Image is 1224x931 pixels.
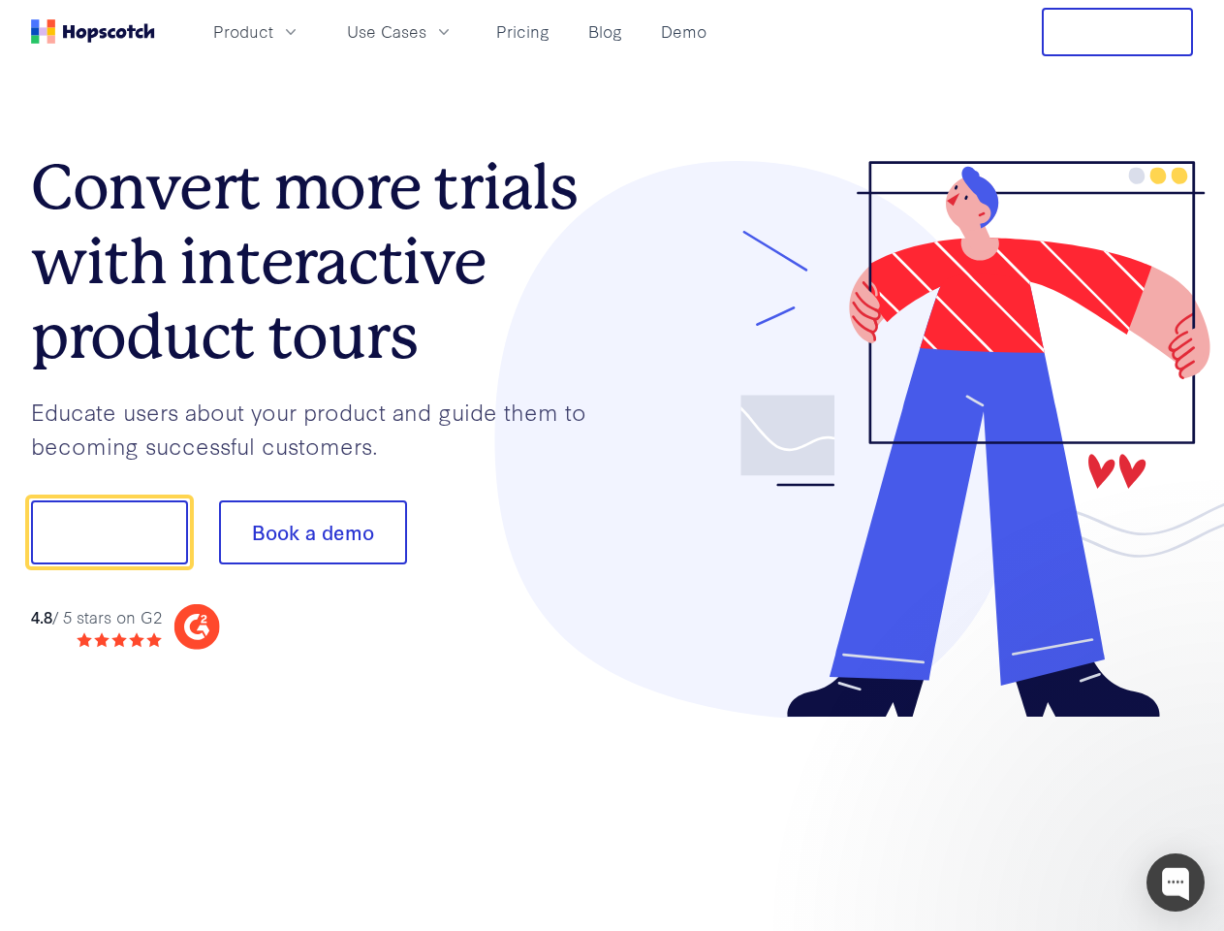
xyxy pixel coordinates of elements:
button: Free Trial [1042,8,1193,56]
button: Book a demo [219,500,407,564]
p: Educate users about your product and guide them to becoming successful customers. [31,395,612,462]
strong: 4.8 [31,605,52,627]
a: Demo [653,16,714,48]
span: Product [213,19,273,44]
div: / 5 stars on G2 [31,605,162,629]
span: Use Cases [347,19,426,44]
a: Blog [581,16,630,48]
button: Show me! [31,500,188,564]
button: Product [202,16,312,48]
a: Home [31,19,155,44]
h1: Convert more trials with interactive product tours [31,150,612,373]
a: Pricing [488,16,557,48]
button: Use Cases [335,16,465,48]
